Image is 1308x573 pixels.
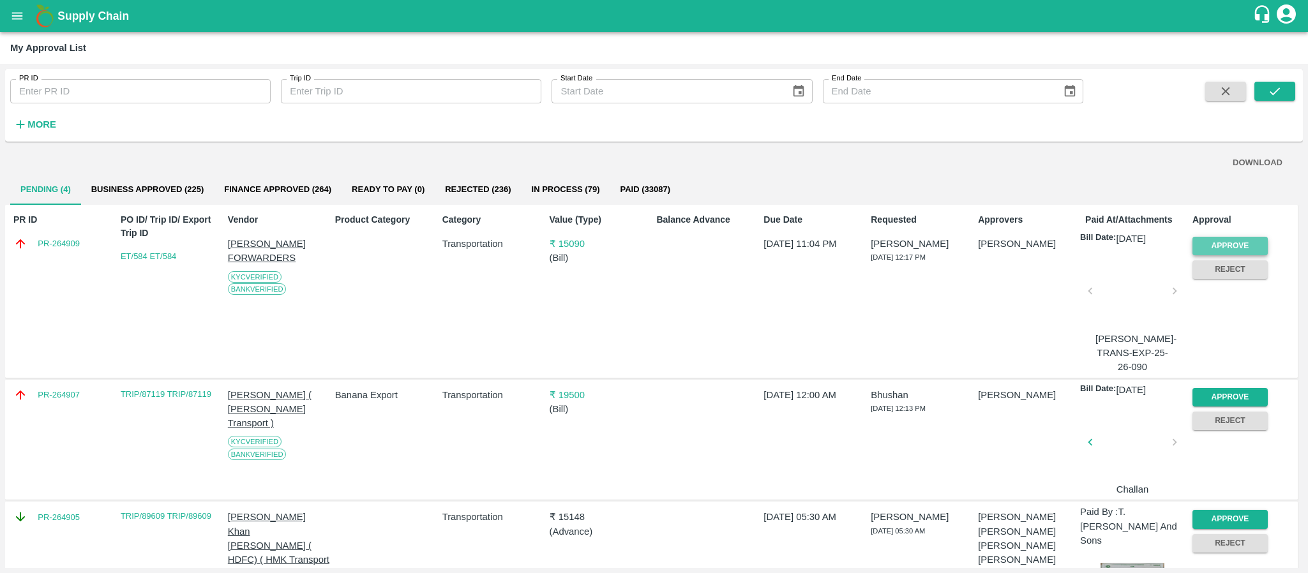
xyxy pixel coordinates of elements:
[550,525,652,539] p: ( Advance )
[290,73,311,84] label: Trip ID
[978,553,1080,567] p: [PERSON_NAME]
[13,213,116,227] p: PR ID
[610,174,680,205] button: Paid (33087)
[38,237,80,250] a: PR-264909
[121,213,223,240] p: PO ID/ Trip ID/ Export Trip ID
[871,237,973,251] p: [PERSON_NAME]
[1080,232,1116,246] p: Bill Date:
[121,511,211,521] a: TRIP/89609 TRIP/89609
[10,40,86,56] div: My Approval List
[978,213,1080,227] p: Approvers
[228,271,282,283] span: KYC Verified
[228,449,287,460] span: Bank Verified
[1095,482,1169,496] p: Challan
[1116,383,1146,397] p: [DATE]
[871,388,973,402] p: Bhushan
[1080,505,1187,547] p: Paid By : T.[PERSON_NAME] And Sons
[550,510,652,524] p: ₹ 15148
[228,213,330,227] p: Vendor
[786,79,811,103] button: Choose date
[1192,213,1295,227] p: Approval
[435,174,521,205] button: Rejected (236)
[10,114,59,135] button: More
[442,213,545,227] p: Category
[978,539,1080,553] p: [PERSON_NAME]
[57,10,129,22] b: Supply Chain
[763,237,866,251] p: [DATE] 11:04 PM
[57,7,1252,25] a: Supply Chain
[442,388,545,402] p: Transportation
[1192,237,1268,255] button: Approve
[978,388,1080,402] p: [PERSON_NAME]
[1095,332,1169,375] p: [PERSON_NAME]-TRANS-EXP-25-26-090
[1192,534,1268,553] button: Reject
[1085,213,1187,227] p: Paid At/Attachments
[978,510,1080,524] p: [PERSON_NAME]
[823,79,1053,103] input: End Date
[228,237,330,265] p: [PERSON_NAME] FORWARDERS
[1116,232,1146,246] p: [DATE]
[121,251,176,261] a: ET/584 ET/584
[871,405,926,412] span: [DATE] 12:13 PM
[1080,383,1116,397] p: Bill Date:
[442,237,545,251] p: Transportation
[832,73,861,84] label: End Date
[978,525,1080,539] p: [PERSON_NAME]
[3,1,32,31] button: open drawer
[978,237,1080,251] p: [PERSON_NAME]
[228,283,287,295] span: Bank Verified
[281,79,541,103] input: Enter Trip ID
[1192,260,1268,279] button: Reject
[763,213,866,227] p: Due Date
[560,73,592,84] label: Start Date
[1192,412,1268,430] button: Reject
[871,510,973,524] p: [PERSON_NAME]
[871,527,925,535] span: [DATE] 05:30 AM
[214,174,342,205] button: Finance Approved (264)
[550,388,652,402] p: ₹ 19500
[1192,388,1268,406] button: Approve
[1192,510,1268,528] button: Approve
[1058,79,1082,103] button: Choose date
[550,402,652,416] p: ( Bill )
[552,79,781,103] input: Start Date
[335,388,437,402] p: Banana Export
[10,174,81,205] button: Pending (4)
[522,174,610,205] button: In Process (79)
[32,3,57,29] img: logo
[1228,152,1288,174] button: DOWNLOAD
[656,213,758,227] p: Balance Advance
[550,237,652,251] p: ₹ 15090
[871,213,973,227] p: Requested
[10,79,271,103] input: Enter PR ID
[1275,3,1298,29] div: account of current user
[38,389,80,401] a: PR-264907
[342,174,435,205] button: Ready To Pay (0)
[228,436,282,447] span: KYC Verified
[550,251,652,265] p: ( Bill )
[81,174,214,205] button: Business Approved (225)
[38,511,80,524] a: PR-264905
[763,510,866,524] p: [DATE] 05:30 AM
[550,213,652,227] p: Value (Type)
[442,510,545,524] p: Transportation
[335,213,437,227] p: Product Category
[1252,4,1275,27] div: customer-support
[121,389,211,399] a: TRIP/87119 TRIP/87119
[27,119,56,130] strong: More
[763,388,866,402] p: [DATE] 12:00 AM
[228,388,330,431] p: [PERSON_NAME] ( [PERSON_NAME] Transport )
[19,73,38,84] label: PR ID
[871,253,926,261] span: [DATE] 12:17 PM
